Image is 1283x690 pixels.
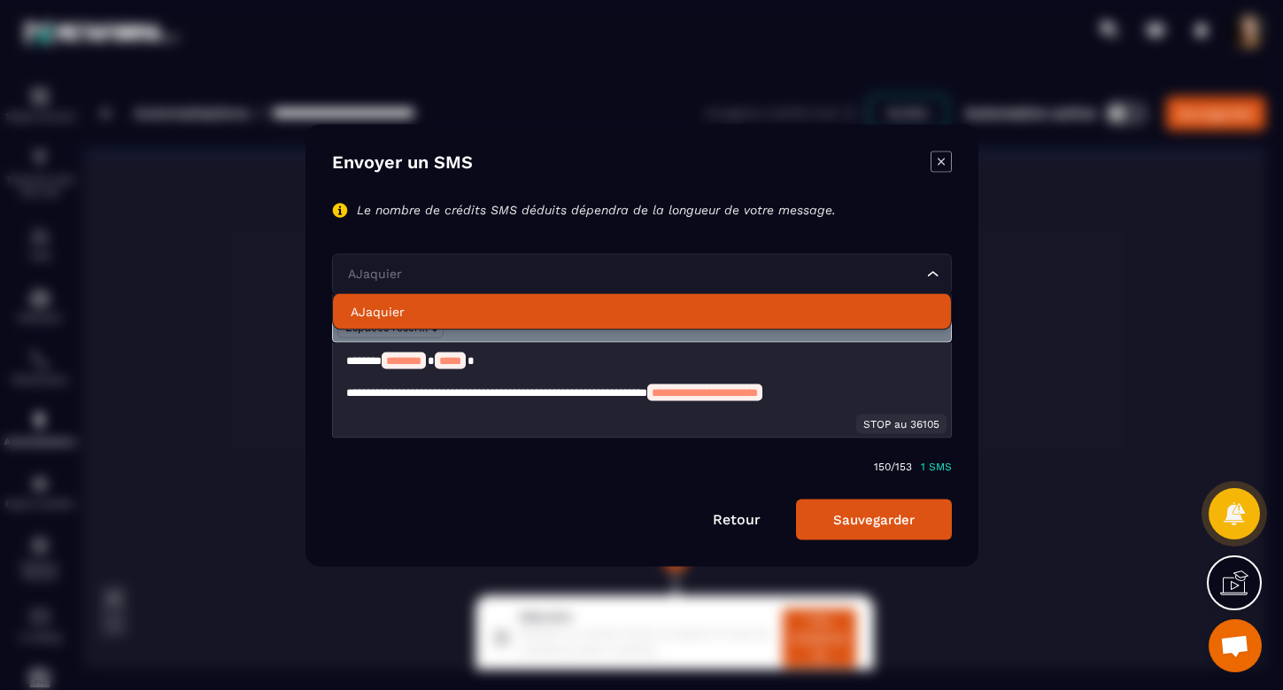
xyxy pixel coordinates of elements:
[357,202,836,218] p: Le nombre de crédits SMS déduits dépendra de la longueur de votre message.
[796,499,952,539] button: Sauvegarder
[332,151,473,175] h4: Envoyer un SMS
[713,510,761,527] a: Retour
[895,460,912,472] p: 153
[344,264,923,283] input: Search for option
[921,460,952,472] p: 1 SMS
[332,253,952,294] div: Search for option
[1209,619,1262,672] div: Ouvrir le chat
[351,302,933,320] p: AJaquier
[856,414,947,433] div: STOP au 36105
[874,460,895,472] p: 150/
